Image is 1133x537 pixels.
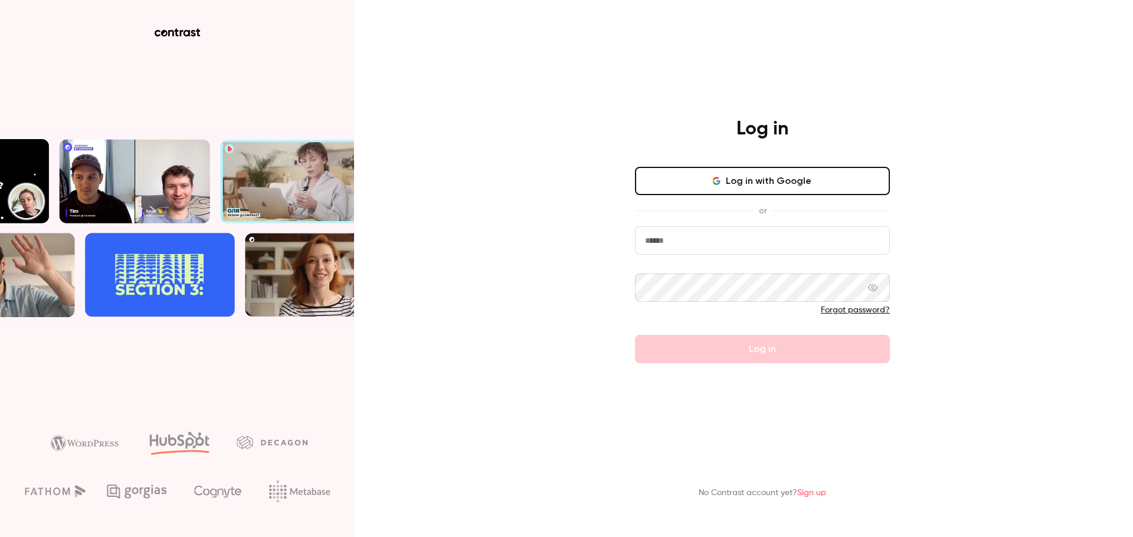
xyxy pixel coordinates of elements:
p: No Contrast account yet? [699,487,826,499]
img: decagon [237,436,307,449]
button: Log in with Google [635,167,890,195]
h4: Log in [736,117,788,141]
a: Sign up [797,489,826,497]
span: or [753,205,772,217]
a: Forgot password? [821,306,890,314]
